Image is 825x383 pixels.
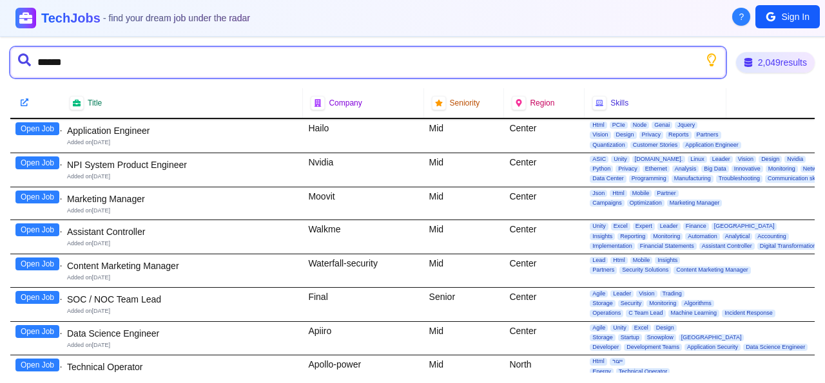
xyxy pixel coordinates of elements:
[15,191,59,203] button: Open Job
[784,156,806,163] span: Nvidia
[67,192,298,205] div: Marketing Manager
[630,142,681,149] span: Customer Stories
[15,291,59,304] button: Open Job
[688,156,707,163] span: Linux
[424,322,505,355] div: Mid
[630,190,652,197] span: Mobile
[679,334,744,341] span: [GEOGRAPHIC_DATA]
[611,156,630,163] span: Unity
[424,254,505,287] div: Mid
[590,334,616,341] span: Storage
[450,98,480,108] span: Seniority
[590,358,607,365] span: Html
[67,327,298,340] div: Data Science Engineer
[329,98,362,108] span: Company
[67,274,298,282] div: Added on [DATE]
[732,165,763,173] span: Innovative
[646,300,679,307] span: Monitoring
[766,165,798,173] span: Monitoring
[67,341,298,350] div: Added on [DATE]
[685,233,720,240] span: Automation
[590,200,625,207] span: Campaigns
[627,200,665,207] span: Optimization
[632,324,651,332] span: Excel
[504,119,585,153] div: Center
[15,257,59,270] button: Open Job
[590,165,613,173] span: Python
[590,344,621,351] span: Developer
[610,324,629,332] span: Unity
[614,131,637,138] span: Design
[668,310,720,317] span: Machine Learning
[67,360,298,373] div: Technical Operator
[303,119,423,153] div: Hailo
[739,10,744,23] span: ?
[684,344,741,351] span: Application Security
[67,225,298,238] div: Assistant Controller
[303,187,423,220] div: Moovit
[590,290,608,297] span: Agile
[743,344,808,351] span: Data Science Engineer
[590,156,608,163] span: ASIC
[67,239,298,248] div: Added on [DATE]
[67,307,298,315] div: Added on [DATE]
[424,187,505,220] div: Mid
[15,325,59,338] button: Open Job
[504,322,585,355] div: Center
[618,300,645,307] span: Security
[699,243,755,250] span: Assistant Controller
[590,257,608,264] span: Lead
[424,288,505,321] div: Senior
[636,290,657,297] span: Vision
[654,324,677,332] span: Design
[630,257,653,264] span: Mobile
[15,122,59,135] button: Open Job
[590,142,628,149] span: Quantization
[639,131,664,138] span: Privacy
[616,368,670,375] span: Technical Operator
[666,131,692,138] span: Reports
[590,300,616,307] span: Storage
[67,138,298,147] div: Added on [DATE]
[667,200,723,207] span: Marketing Manager
[610,290,634,297] span: Leader
[722,310,775,317] span: Incident Response
[701,165,729,173] span: Big Data
[637,243,697,250] span: Financial Statements
[683,142,741,149] span: Application Engineer
[504,153,585,187] div: Center
[705,53,718,66] button: Show search tips
[629,175,669,182] span: Programming
[590,310,623,317] span: Operations
[590,324,608,332] span: Agile
[643,165,670,173] span: Ethernet
[735,156,756,163] span: Vision
[618,334,642,341] span: Startup
[736,52,815,73] div: 2,049 results
[755,233,789,240] span: Accounting
[759,156,782,163] span: Design
[424,220,505,254] div: Mid
[632,156,686,163] span: [DOMAIN_NAME].
[67,173,298,181] div: Added on [DATE]
[610,190,627,197] span: Html
[67,158,298,171] div: NPI System Product Engineer
[616,165,640,173] span: Privacy
[590,175,626,182] span: Data Center
[590,243,635,250] span: Implementation
[732,8,750,26] button: About Techjobs
[645,334,676,341] span: Snowplow
[652,122,672,129] span: Genai
[617,233,648,240] span: Reporting
[67,259,298,272] div: Content Marketing Manager
[590,368,614,375] span: Energy
[683,223,709,230] span: Finance
[303,288,423,321] div: Final
[755,5,820,28] button: Sign In
[765,175,825,182] span: Communication skills
[103,13,250,23] span: - find your dream job under the radar
[633,223,655,230] span: Expert
[610,358,625,365] span: ייצור
[681,300,714,307] span: Algorithms
[672,175,713,182] span: Manufacturing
